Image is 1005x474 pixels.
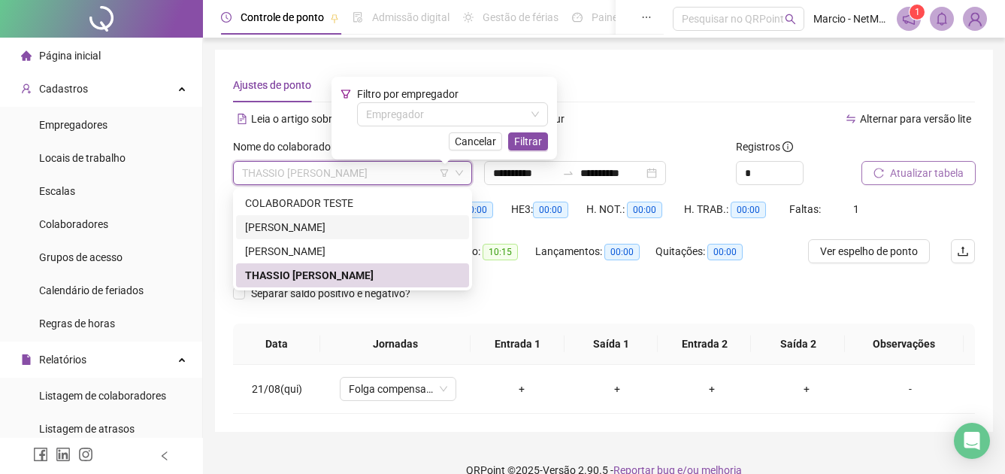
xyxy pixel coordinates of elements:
[533,202,568,218] span: 00:00
[910,5,925,20] sup: 1
[604,244,640,260] span: 00:00
[159,451,170,461] span: left
[508,132,548,150] button: Filtrar
[21,84,32,94] span: user-add
[915,7,920,17] span: 1
[245,243,460,260] div: [PERSON_NAME]
[562,167,574,179] span: to
[251,113,374,125] span: Leia o artigo sobre ajustes
[957,245,969,257] span: upload
[39,83,88,95] span: Cadastros
[221,12,232,23] span: clock-circle
[341,89,351,99] span: filter
[245,219,460,235] div: [PERSON_NAME]
[242,162,463,184] span: THASSIO JOSE DOS SANTOS RIBEIRO
[641,12,652,23] span: ellipsis
[245,267,460,284] div: THASSIO [PERSON_NAME]
[813,11,888,27] span: Marcio - NetMarcio Telecom
[954,423,990,459] div: Open Intercom Messenger
[964,8,986,30] img: 88154
[483,244,518,260] span: 10:15
[39,423,135,435] span: Listagem de atrasos
[783,141,793,152] span: info-circle
[39,251,123,263] span: Grupos de acesso
[511,201,586,218] div: HE 3:
[236,191,469,215] div: COLABORADOR TESTE
[655,243,761,260] div: Quitações:
[39,119,107,131] span: Empregadores
[857,336,952,352] span: Observações
[707,244,743,260] span: 00:00
[33,447,48,462] span: facebook
[78,447,93,462] span: instagram
[890,165,964,181] span: Atualizar tabela
[873,168,884,178] span: reload
[233,324,320,365] th: Data
[846,114,856,124] span: swap
[586,201,684,218] div: H. NOT.:
[789,203,823,215] span: Faltas:
[236,263,469,287] div: THASSIO JOSE DOS SANTOS RIBEIRO
[39,390,166,402] span: Listagem de colaboradores
[39,218,108,230] span: Colaboradores
[39,50,101,62] span: Página inicial
[483,11,559,23] span: Gestão de férias
[458,202,493,218] span: 00:00
[535,243,655,260] div: Lançamentos:
[861,161,976,185] button: Atualizar tabela
[751,324,844,365] th: Saída 2
[731,202,766,218] span: 00:00
[39,284,144,296] span: Calendário de feriados
[785,14,796,25] span: search
[486,381,557,397] div: +
[330,14,339,23] span: pushpin
[866,381,955,397] div: -
[771,381,842,397] div: +
[56,447,71,462] span: linkedin
[565,324,658,365] th: Saída 1
[320,324,471,365] th: Jornadas
[233,138,344,155] label: Nome do colaborador
[658,324,751,365] th: Entrada 2
[572,12,583,23] span: dashboard
[677,381,747,397] div: +
[514,133,542,150] span: Filtrar
[860,113,971,125] span: Alternar para versão lite
[562,167,574,179] span: swap-right
[845,324,964,365] th: Observações
[449,132,502,150] button: Cancelar
[245,195,460,211] div: COLABORADOR TESTE
[436,201,511,218] div: HE 2:
[236,239,469,263] div: ROQUE LIMA LOPES
[236,215,469,239] div: ISABELA SACRAMENTO DE SOUZA
[902,12,916,26] span: notification
[592,11,650,23] span: Painel do DP
[440,169,449,178] span: filter
[21,354,32,365] span: file
[736,138,793,155] span: Registros
[39,318,115,330] span: Regras de horas
[463,12,474,23] span: sun
[353,12,363,23] span: file-done
[627,202,662,218] span: 00:00
[233,79,311,91] span: Ajustes de ponto
[455,169,464,178] span: down
[372,11,450,23] span: Admissão digital
[820,243,918,260] span: Ver espelho de ponto
[252,383,302,395] span: 21/08(qui)
[21,50,32,61] span: home
[39,152,126,164] span: Locais de trabalho
[39,354,86,366] span: Relatórios
[39,185,75,197] span: Escalas
[808,239,930,263] button: Ver espelho de ponto
[581,381,652,397] div: +
[237,114,247,124] span: file-text
[531,110,540,119] span: down
[853,203,859,215] span: 1
[245,285,416,302] span: Separar saldo positivo e negativo?
[455,133,496,150] span: Cancelar
[471,324,564,365] th: Entrada 1
[241,11,324,23] span: Controle de ponto
[349,378,447,400] span: Folga compensatória
[935,12,949,26] span: bell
